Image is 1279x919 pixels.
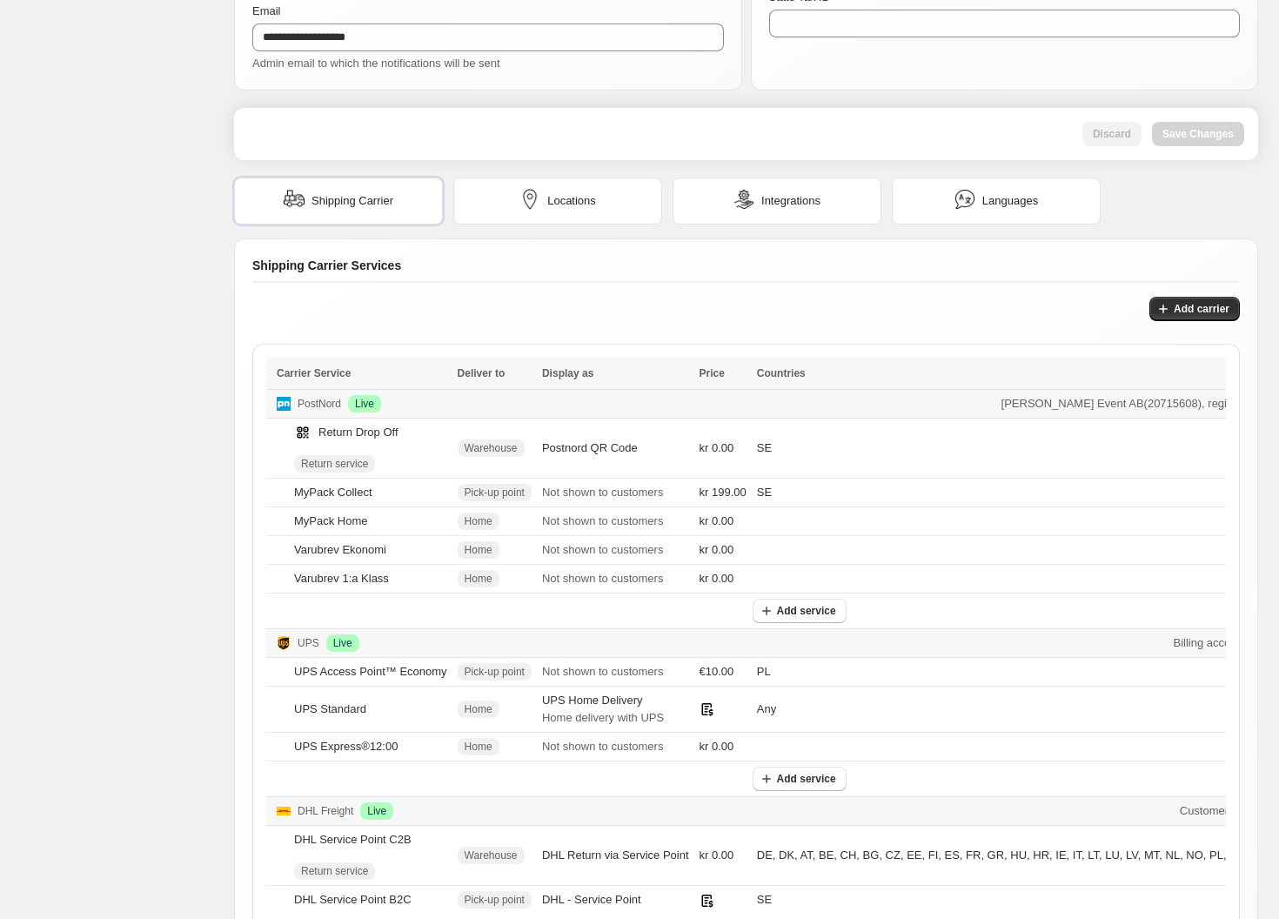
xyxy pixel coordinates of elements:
[465,543,492,557] span: Home
[294,701,366,718] div: UPS Standard
[294,484,372,501] div: MyPack Collect
[700,367,725,379] span: Price
[252,4,281,17] span: Email
[465,572,492,586] span: Home
[700,738,734,755] span: kr 0.00
[294,513,368,530] div: MyPack Home
[542,541,689,559] p: Not shown to customers
[294,738,398,755] div: UPS Express®12:00
[700,663,734,681] span: €10.00
[277,804,291,818] img: Logo
[753,599,847,623] button: Add service
[465,514,492,528] span: Home
[542,439,689,457] div: Postnord QR Code
[252,57,500,70] span: Admin email to which the notifications will be sent
[465,702,492,716] span: Home
[294,424,398,441] div: Return Drop Off
[700,541,734,559] span: kr 0.00
[301,457,368,471] span: Return service
[982,192,1038,210] span: Languages
[542,513,689,530] p: Not shown to customers
[542,484,689,501] p: Not shown to customers
[298,395,341,413] p: PostNord
[465,849,518,862] span: Warehouse
[542,367,593,379] span: Display as
[700,484,747,501] span: kr 199.00
[294,831,412,849] div: DHL Service Point C2B
[542,692,689,727] div: UPS Home Delivery
[757,367,806,379] span: Countries
[1174,302,1229,316] span: Add carrier
[367,804,386,818] span: Live
[294,663,447,681] div: UPS Access Point™ Economy
[252,257,1240,283] div: Shipping Carrier Services
[777,772,836,786] span: Add service
[700,513,734,530] span: kr 0.00
[333,636,352,650] span: Live
[465,893,525,907] span: Pick-up point
[700,439,734,457] span: kr 0.00
[277,636,291,650] img: Logo
[465,740,492,754] span: Home
[294,541,386,559] div: Varubrev Ekonomi
[298,634,319,652] p: UPS
[355,397,374,411] span: Live
[542,709,689,727] p: Home delivery with UPS
[277,397,291,411] img: Logo
[542,891,689,909] div: DHL - Service Point
[542,847,689,864] div: DHL Return via Service Point
[547,192,596,210] span: Locations
[311,192,393,210] span: Shipping Carrier
[301,864,368,878] span: Return service
[294,891,412,909] div: DHL Service Point B2C
[298,802,353,820] p: DHL Freight
[294,570,389,587] div: Varubrev 1:a Klass
[465,665,525,679] span: Pick-up point
[465,441,518,455] span: Warehouse
[757,702,776,715] span: Any
[458,367,506,379] span: Deliver to
[777,604,836,618] span: Add service
[1149,297,1240,321] button: Add carrier
[700,847,734,864] span: kr 0.00
[465,486,525,500] span: Pick-up point
[700,570,734,587] span: kr 0.00
[542,663,689,681] p: Not shown to customers
[753,767,847,791] button: Add service
[277,367,351,379] span: Carrier Service
[542,570,689,587] p: Not shown to customers
[761,192,820,210] span: Integrations
[542,738,689,755] p: Not shown to customers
